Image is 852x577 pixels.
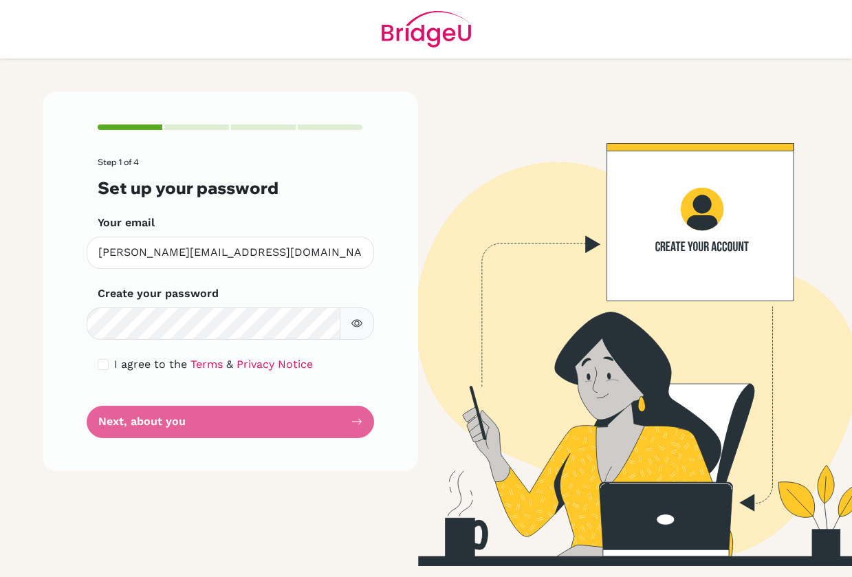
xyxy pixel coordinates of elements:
label: Create your password [98,285,219,302]
span: Step 1 of 4 [98,157,139,167]
h3: Set up your password [98,178,363,198]
label: Your email [98,215,155,231]
a: Terms [190,358,223,371]
input: Insert your email* [87,237,374,269]
span: I agree to the [114,358,187,371]
span: & [226,358,233,371]
a: Privacy Notice [237,358,313,371]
